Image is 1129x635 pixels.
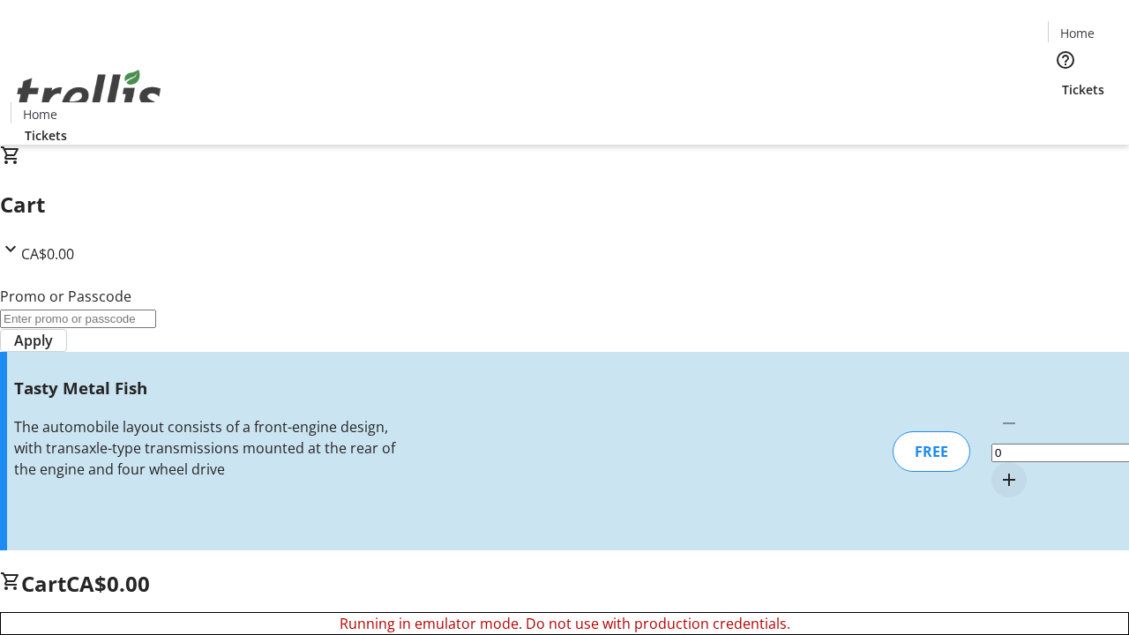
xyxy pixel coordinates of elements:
div: The automobile layout consists of a front-engine design, with transaxle-type transmissions mounte... [14,416,400,480]
a: Tickets [11,126,81,145]
button: Help [1048,42,1083,78]
span: Home [23,105,57,123]
span: Home [1060,24,1095,42]
img: Orient E2E Organization DOgUw3eWWS's Logo [11,50,168,138]
span: Tickets [25,126,67,145]
span: CA$0.00 [66,569,150,598]
span: Apply [14,330,53,351]
div: FREE [893,431,970,472]
span: CA$0.00 [21,244,74,264]
a: Home [1049,24,1105,42]
h3: Tasty Metal Fish [14,376,400,400]
a: Tickets [1048,80,1118,99]
a: Home [11,105,68,123]
button: Cart [1048,99,1083,134]
span: Tickets [1062,80,1104,99]
button: Increment by one [991,462,1027,497]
